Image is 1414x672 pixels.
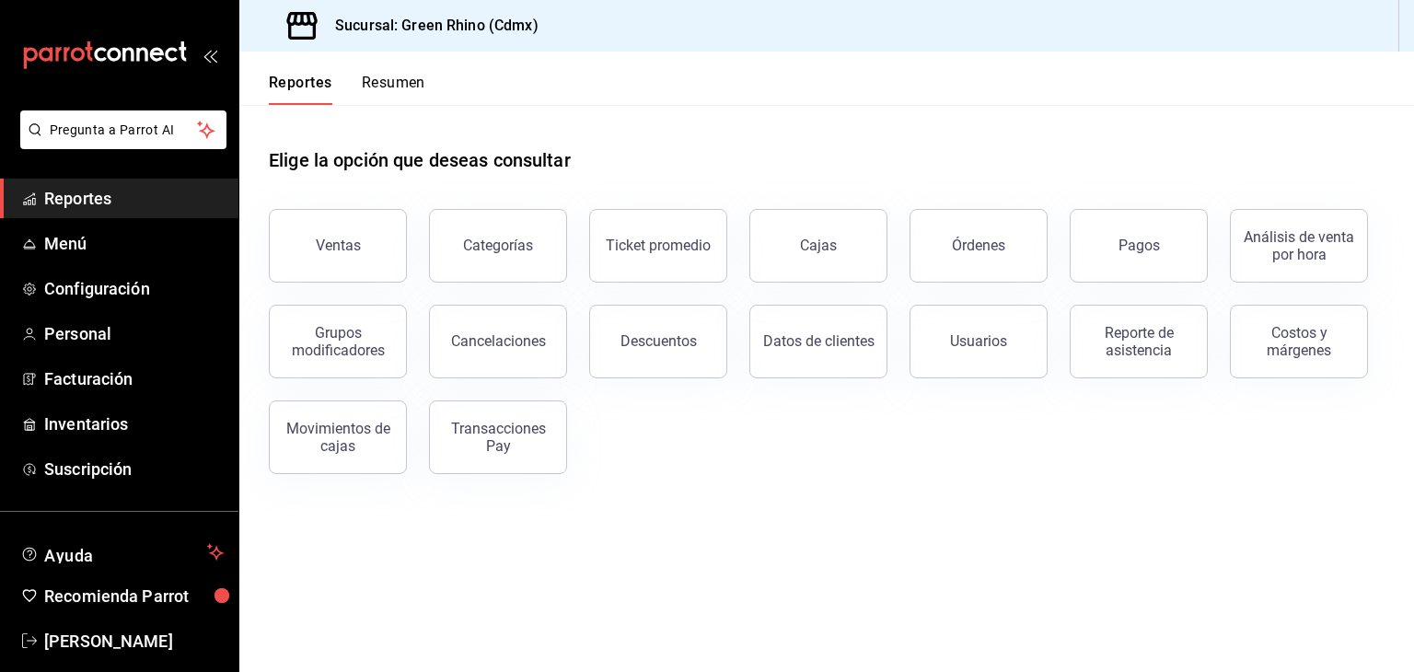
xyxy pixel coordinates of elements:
[281,420,395,455] div: Movimientos de cajas
[1230,305,1368,378] button: Costos y márgenes
[1230,209,1368,283] button: Análisis de venta por hora
[910,305,1048,378] button: Usuarios
[44,321,224,346] span: Personal
[589,305,727,378] button: Descuentos
[44,541,200,563] span: Ayuda
[749,209,887,283] button: Cajas
[952,237,1005,254] div: Órdenes
[44,584,224,608] span: Recomienda Parrot
[281,324,395,359] div: Grupos modificadores
[20,110,226,149] button: Pregunta a Parrot AI
[463,237,533,254] div: Categorías
[606,237,711,254] div: Ticket promedio
[269,305,407,378] button: Grupos modificadores
[763,332,875,350] div: Datos de clientes
[910,209,1048,283] button: Órdenes
[269,209,407,283] button: Ventas
[441,420,555,455] div: Transacciones Pay
[429,209,567,283] button: Categorías
[1082,324,1196,359] div: Reporte de asistencia
[44,411,224,436] span: Inventarios
[950,332,1007,350] div: Usuarios
[749,305,887,378] button: Datos de clientes
[13,133,226,153] a: Pregunta a Parrot AI
[620,332,697,350] div: Descuentos
[44,186,224,211] span: Reportes
[44,366,224,391] span: Facturación
[1242,324,1356,359] div: Costos y márgenes
[429,400,567,474] button: Transacciones Pay
[1070,305,1208,378] button: Reporte de asistencia
[1118,237,1160,254] div: Pagos
[1070,209,1208,283] button: Pagos
[50,121,198,140] span: Pregunta a Parrot AI
[1242,228,1356,263] div: Análisis de venta por hora
[44,629,224,654] span: [PERSON_NAME]
[316,237,361,254] div: Ventas
[451,332,546,350] div: Cancelaciones
[320,15,539,37] h3: Sucursal: Green Rhino (Cdmx)
[269,400,407,474] button: Movimientos de cajas
[44,276,224,301] span: Configuración
[44,231,224,256] span: Menú
[44,457,224,481] span: Suscripción
[203,48,217,63] button: open_drawer_menu
[269,146,571,174] h1: Elige la opción que deseas consultar
[429,305,567,378] button: Cancelaciones
[362,74,425,105] button: Resumen
[269,74,425,105] div: navigation tabs
[800,237,837,254] div: Cajas
[269,74,332,105] button: Reportes
[589,209,727,283] button: Ticket promedio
